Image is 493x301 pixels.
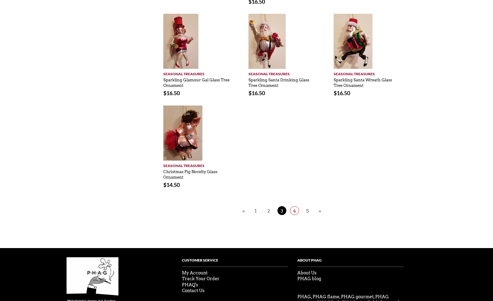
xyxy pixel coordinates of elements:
span: 3 [277,206,286,215]
a: Track Your Order [182,276,219,281]
a: Sparkling Glamour Gal Glass Tree Ornament [163,75,230,88]
span: $ [163,181,166,188]
a: My Account [182,270,208,275]
span: $ [163,90,166,96]
a: Contact Us [182,288,205,293]
span: 2 [264,206,274,215]
span: 5 [303,206,312,215]
a: PHAG blog [297,276,321,281]
a: Seasonal Treasures [334,69,400,77]
bdi: 16.50 [163,90,180,96]
bdi: 16.50 [334,90,350,96]
a: Christmas Pig Novelty Glass Ornament [163,166,217,180]
a: About Us [297,270,317,275]
a: Seasonal Treasures [163,161,230,169]
a: 5 [301,208,314,214]
a: 2 [262,208,275,214]
bdi: 16.50 [248,90,265,96]
span: $ [334,90,337,96]
a: 1 [249,208,262,214]
a: Sparkling Santa Drinking Glass Tree Ornament [248,75,309,88]
h4: Customer Service [182,257,288,267]
a: Seasonal Treasures [248,69,315,77]
span: $ [248,90,252,96]
span: 1 [251,206,260,215]
bdi: 14.50 [163,181,180,188]
a: « [241,207,246,215]
a: » [317,207,323,215]
a: PHAQ's [182,282,198,287]
a: 4 [288,208,301,214]
a: Sparkling Santa Wreath Glass Tree Ornament [334,75,392,88]
a: Seasonal Treasures [163,69,230,77]
h4: About PHag [297,257,404,267]
span: 4 [290,206,299,215]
